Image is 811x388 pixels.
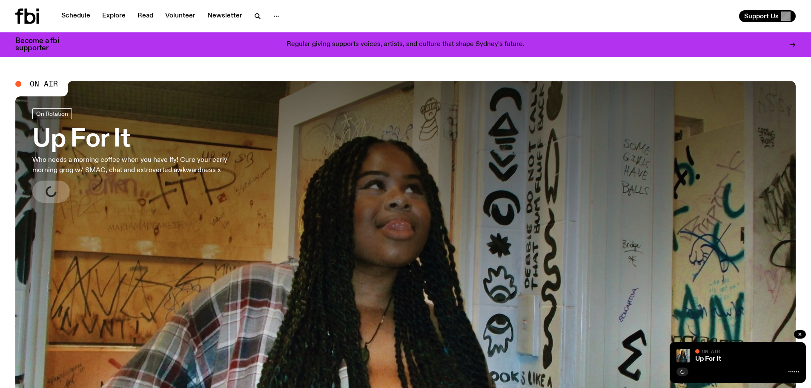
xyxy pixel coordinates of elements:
[15,37,70,52] h3: Become a fbi supporter
[160,10,201,22] a: Volunteer
[702,348,720,354] span: On Air
[56,10,95,22] a: Schedule
[32,108,72,119] a: On Rotation
[676,349,690,362] img: Ify - a Brown Skin girl with black braided twists, looking up to the side with her tongue stickin...
[202,10,247,22] a: Newsletter
[36,110,68,117] span: On Rotation
[97,10,131,22] a: Explore
[132,10,158,22] a: Read
[32,128,250,152] h3: Up For It
[32,155,250,175] p: Who needs a morning coffee when you have Ify! Cure your early morning grog w/ SMAC, chat and extr...
[739,10,796,22] button: Support Us
[695,356,721,362] a: Up For It
[32,108,250,203] a: Up For ItWho needs a morning coffee when you have Ify! Cure your early morning grog w/ SMAC, chat...
[287,41,524,49] p: Regular giving supports voices, artists, and culture that shape Sydney’s future.
[744,12,779,20] span: Support Us
[30,80,58,88] span: On Air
